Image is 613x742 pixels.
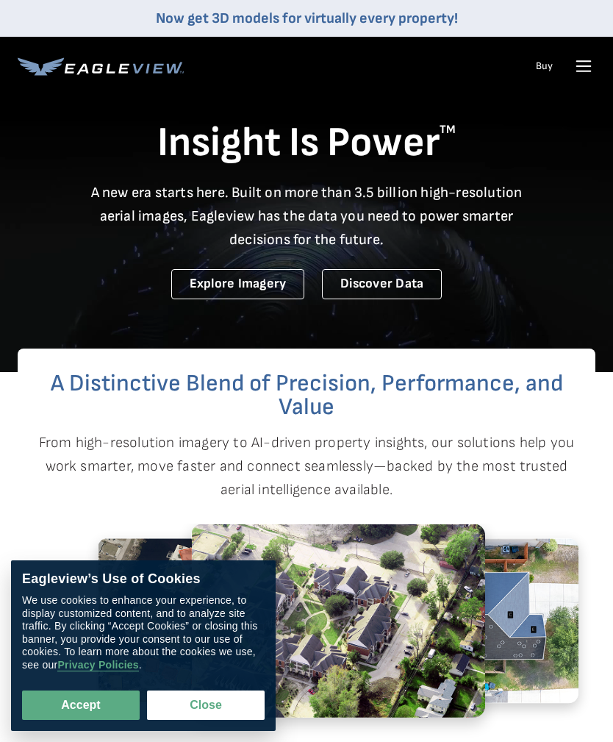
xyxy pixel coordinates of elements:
[156,10,458,27] a: Now get 3D models for virtually every property!
[22,691,140,720] button: Accept
[440,123,456,137] sup: TM
[57,660,138,672] a: Privacy Policies
[18,118,595,169] h1: Insight Is Power
[191,524,485,718] img: 1.2.png
[322,269,442,299] a: Discover Data
[82,181,531,252] p: A new era starts here. Built on more than 3.5 billion high-resolution aerial images, Eagleview ha...
[536,60,553,73] a: Buy
[18,372,595,419] h2: A Distinctive Blend of Precision, Performance, and Value
[147,691,265,720] button: Close
[171,269,305,299] a: Explore Imagery
[18,431,595,502] p: From high-resolution imagery to AI-driven property insights, our solutions help you work smarter,...
[22,571,265,588] div: Eagleview’s Use of Cookies
[22,595,265,672] div: We use cookies to enhance your experience, to display customized content, and to analyze site tra...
